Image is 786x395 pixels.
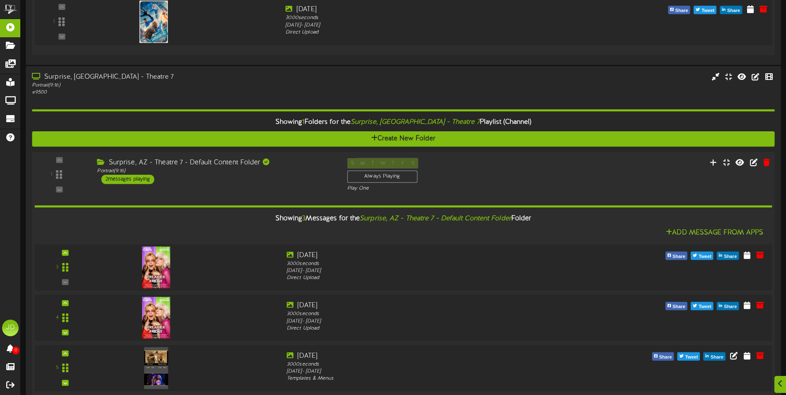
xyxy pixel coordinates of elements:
[139,0,168,43] img: 012de206-9e70-482f-be84-c26ae7ca8dcc.jpg
[697,302,713,311] span: Tweet
[287,260,581,267] div: 3000 seconds
[704,352,726,360] button: Share
[144,347,168,389] img: f127a13b-10ee-4114-bcba-a97ca451c8f0.png
[287,375,581,382] div: Templates & Menus
[726,6,742,15] span: Share
[700,6,716,15] span: Tweet
[658,352,674,361] span: Share
[668,5,690,14] button: Share
[32,89,334,96] div: # 9500
[285,5,583,14] div: [DATE]
[32,72,334,82] div: Surprise, [GEOGRAPHIC_DATA] - Theatre 7
[32,131,774,147] button: Create New Folder
[722,302,738,311] span: Share
[671,302,687,311] span: Share
[697,252,713,261] span: Tweet
[285,29,583,36] div: Direct Upload
[102,174,155,183] div: 2 messages playing
[360,214,511,222] i: Surprise, AZ - Theatre 7 - Default Content Folder
[709,352,725,361] span: Share
[285,22,583,29] div: [DATE] - [DATE]
[665,251,687,260] button: Share
[302,118,305,126] span: 1
[142,296,170,338] img: 52f4636d-a71d-4587-b014-230310831706.jpg
[722,252,738,261] span: Share
[26,113,781,131] div: Showing Folders for the Playlist (Channel)
[694,5,716,14] button: Tweet
[32,82,334,89] div: Portrait ( 9:16 )
[351,118,480,126] i: Surprise, [GEOGRAPHIC_DATA] - Theatre 7
[287,318,581,325] div: [DATE] - [DATE]
[671,252,687,261] span: Share
[287,311,581,318] div: 3000 seconds
[663,227,766,238] button: Add Message From Apps
[287,275,581,282] div: Direct Upload
[673,6,689,15] span: Share
[287,368,581,375] div: [DATE] - [DATE]
[691,251,713,260] button: Tweet
[12,347,19,354] span: 0
[97,158,334,167] div: Surprise, AZ - Theatre 7 - Default Content Folder
[665,302,687,310] button: Share
[720,5,742,14] button: Share
[2,320,19,336] div: JD
[287,361,581,368] div: 3000 seconds
[684,352,700,361] span: Tweet
[287,250,581,260] div: [DATE]
[691,302,713,310] button: Tweet
[287,267,581,274] div: [DATE] - [DATE]
[28,210,778,227] div: Showing Messages for the Folder
[97,167,334,174] div: Portrait ( 9:16 )
[347,185,522,192] div: Play One
[287,351,581,361] div: [DATE]
[287,325,581,332] div: Direct Upload
[652,352,674,360] button: Share
[285,14,583,22] div: 3000 seconds
[717,302,739,310] button: Share
[302,214,305,222] span: 3
[347,170,417,183] div: Always Playing
[677,352,700,360] button: Tweet
[287,301,581,310] div: [DATE]
[717,251,739,260] button: Share
[142,246,170,288] img: 6cf55ecf-14a7-4b28-a50e-d1aef535a8c1.jpg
